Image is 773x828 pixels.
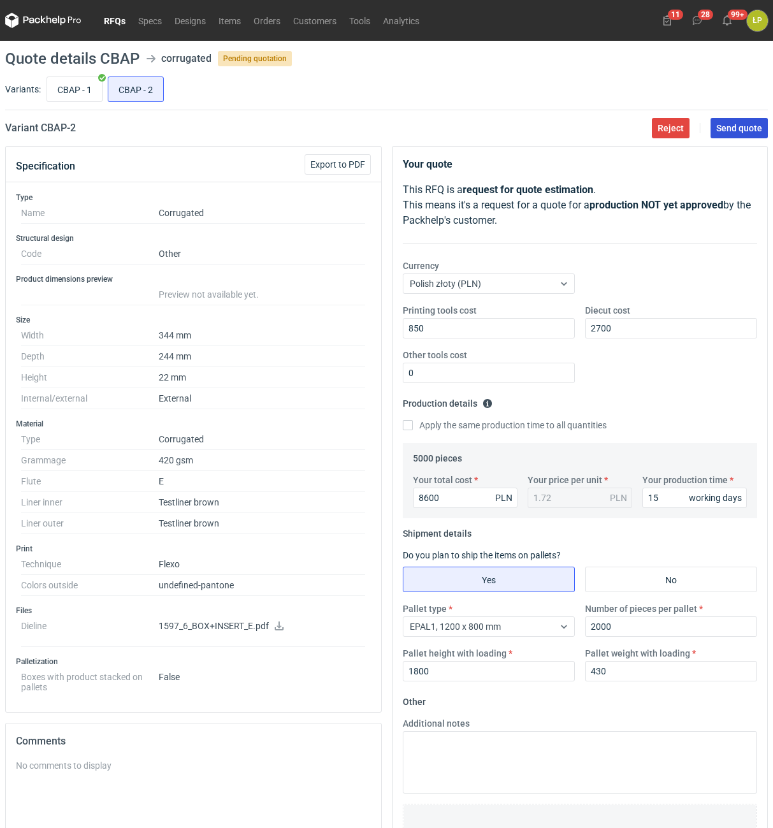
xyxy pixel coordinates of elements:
label: Apply the same production time to all quantities [403,419,607,432]
dt: Technique [21,554,159,575]
h2: Variant CBAP - 2 [5,120,76,136]
button: Export to PDF [305,154,371,175]
dd: Flexo [159,554,365,575]
dd: External [159,388,365,409]
legend: 5000 pieces [413,448,462,463]
label: No [585,567,757,592]
input: 0 [642,488,747,508]
button: 99+ [717,10,737,31]
span: Preview not available yet. [159,289,259,300]
label: Number of pieces per pallet [585,602,697,615]
strong: production NOT yet approved [589,199,723,211]
dd: E [159,471,365,492]
label: Pallet type [403,602,447,615]
dt: Code [21,243,159,265]
label: Printing tools cost [403,304,477,317]
label: Other tools cost [403,349,467,361]
input: 0 [403,363,575,383]
h3: Files [16,606,371,616]
span: Send quote [716,124,762,133]
dt: Height [21,367,159,388]
label: Variants: [5,83,41,96]
svg: Packhelp Pro [5,13,82,28]
a: Analytics [377,13,426,28]
dt: Liner outer [21,513,159,534]
button: Specification [16,151,75,182]
input: 0 [585,318,757,338]
button: ŁP [747,10,768,31]
span: Pending quotation [218,51,292,66]
label: Your price per unit [528,474,602,486]
h3: Size [16,315,371,325]
dt: Flute [21,471,159,492]
label: CBAP - 1 [47,76,103,102]
dd: 344 mm [159,325,365,346]
dd: Other [159,243,365,265]
button: 28 [687,10,707,31]
h3: Type [16,192,371,203]
dt: Boxes with product stacked on pallets [21,667,159,692]
div: PLN [610,491,627,504]
input: 0 [585,616,757,637]
dd: Testliner brown [159,492,365,513]
dd: 420 gsm [159,450,365,471]
a: Items [212,13,247,28]
strong: Your quote [403,158,452,170]
span: Reject [658,124,684,133]
dt: Dieline [21,616,159,647]
span: Export to PDF [310,160,365,169]
dt: Internal/external [21,388,159,409]
label: Diecut cost [585,304,630,317]
button: Reject [652,118,690,138]
div: PLN [495,491,512,504]
a: Customers [287,13,343,28]
dt: Width [21,325,159,346]
dd: False [159,667,365,692]
span: EPAL1, 1200 x 800 mm [410,621,501,632]
h1: Quote details CBAP [5,51,140,66]
button: 11 [657,10,677,31]
input: 0 [413,488,517,508]
div: working days [689,491,742,504]
span: Polish złoty (PLN) [410,279,481,289]
h2: Comments [16,734,371,749]
dt: Depth [21,346,159,367]
a: RFQs [98,13,132,28]
dd: 22 mm [159,367,365,388]
dt: Type [21,429,159,450]
a: Designs [168,13,212,28]
a: Orders [247,13,287,28]
label: CBAP - 2 [108,76,164,102]
input: 0 [403,318,575,338]
legend: Production details [403,393,493,409]
dd: Testliner brown [159,513,365,534]
h3: Print [16,544,371,554]
p: 1597_6_BOX+INSERT_E.pdf [159,621,365,632]
dd: undefined-pantone [159,575,365,596]
label: Additional notes [403,717,470,730]
legend: Other [403,692,426,707]
input: 0 [403,661,575,681]
dt: Grammage [21,450,159,471]
label: Your production time [642,474,728,486]
label: Currency [403,259,439,272]
h3: Material [16,419,371,429]
input: 0 [585,661,757,681]
h3: Structural design [16,233,371,243]
dt: Name [21,203,159,224]
h3: Palletization [16,657,371,667]
strong: request for quote estimation [463,184,593,196]
div: corrugated [161,51,212,66]
a: Tools [343,13,377,28]
dt: Liner inner [21,492,159,513]
label: Yes [403,567,575,592]
dt: Colors outside [21,575,159,596]
p: This RFQ is a . This means it's a request for a quote for a by the Packhelp's customer. [403,182,758,228]
label: Your total cost [413,474,472,486]
label: Do you plan to ship the items on pallets? [403,550,561,560]
h3: Product dimensions preview [16,274,371,284]
legend: Shipment details [403,523,472,539]
dd: Corrugated [159,203,365,224]
button: Send quote [711,118,768,138]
